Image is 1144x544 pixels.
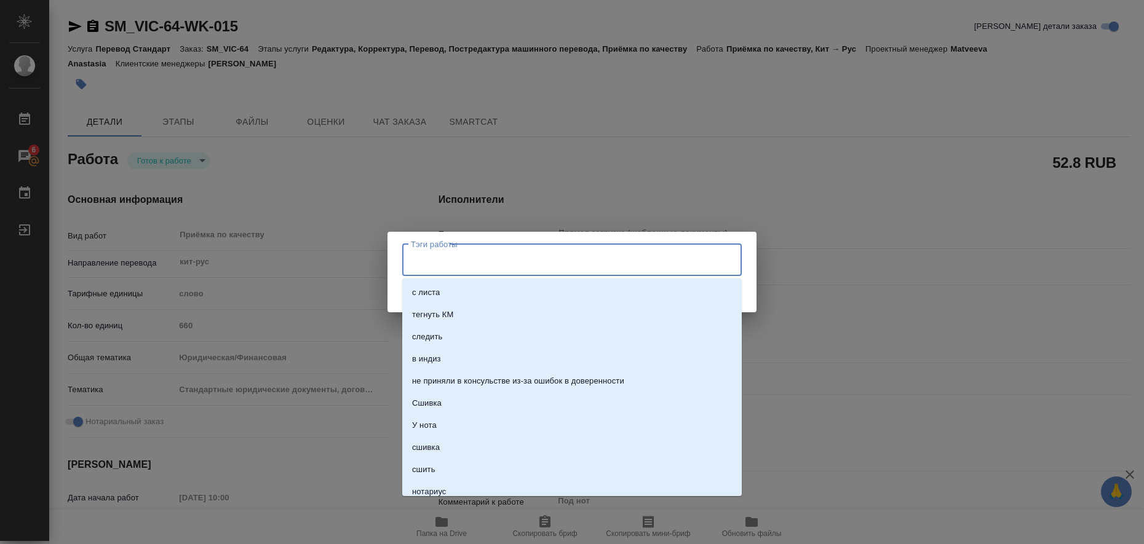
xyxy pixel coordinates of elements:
p: Сшивка [412,397,442,409]
p: нотариус [412,486,446,498]
p: в индиз [412,353,441,365]
p: сшить [412,463,435,476]
p: сшивка [412,441,440,454]
p: тегнуть КМ [412,309,453,321]
p: с листа [412,286,440,299]
p: следить [412,331,442,343]
p: не приняли в консульстве из-за ошибок в доверенности [412,375,624,387]
p: У нота [412,419,437,432]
